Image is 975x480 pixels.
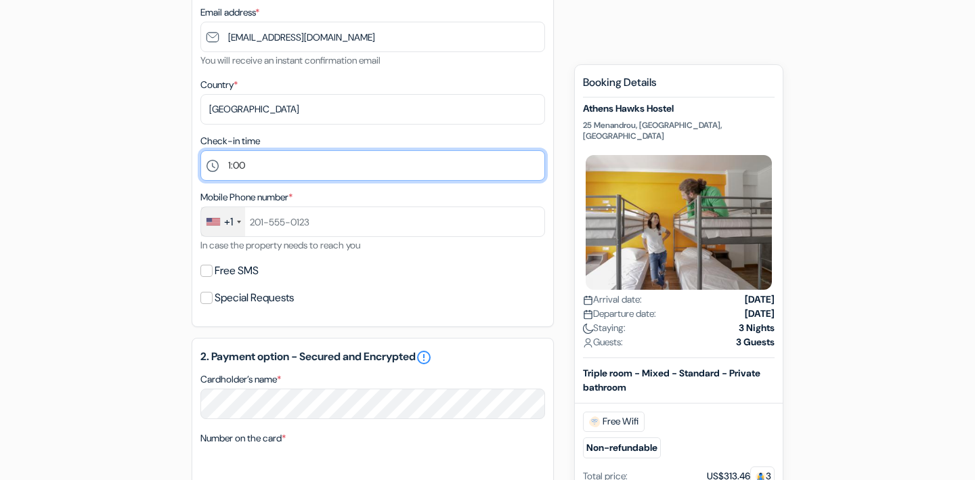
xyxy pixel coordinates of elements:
label: Number on the card [200,431,286,445]
img: calendar.svg [583,295,593,305]
label: Special Requests [215,288,294,307]
b: Triple room - Mixed - Standard - Private bathroom [583,367,760,393]
label: Email address [200,5,259,20]
p: 25 Menandrou, [GEOGRAPHIC_DATA], [GEOGRAPHIC_DATA] [583,120,775,141]
span: Guests: [583,335,623,349]
h5: 2. Payment option - Secured and Encrypted [200,349,545,366]
img: calendar.svg [583,309,593,320]
h5: Athens Hawks Hostel [583,103,775,114]
input: 201-555-0123 [200,206,545,237]
h5: Booking Details [583,76,775,97]
small: Non-refundable [583,437,661,458]
img: user_icon.svg [583,338,593,348]
input: Enter email address [200,22,545,52]
label: Country [200,78,238,92]
small: You will receive an instant confirmation email [200,54,381,66]
strong: [DATE] [745,307,775,321]
div: United States: +1 [201,207,245,236]
strong: 3 Guests [736,335,775,349]
label: Check-in time [200,134,260,148]
span: Departure date: [583,307,656,321]
label: Free SMS [215,261,259,280]
label: Mobile Phone number [200,190,292,204]
div: +1 [224,214,233,230]
img: moon.svg [583,324,593,334]
img: free_wifi.svg [589,416,600,427]
span: Free Wifi [583,412,645,432]
span: Arrival date: [583,292,642,307]
strong: 3 Nights [739,321,775,335]
strong: [DATE] [745,292,775,307]
label: Cardholder’s name [200,372,281,387]
a: error_outline [416,349,432,366]
span: Staying: [583,321,626,335]
small: In case the property needs to reach you [200,239,360,251]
